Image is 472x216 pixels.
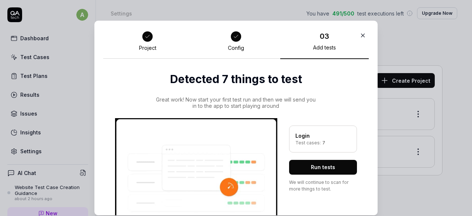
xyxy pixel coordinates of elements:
span: 7 [321,140,325,145]
div: Great work! Now start your first test run and then we will send you in to the app to start playin... [155,96,316,109]
div: Test cases: [295,140,351,146]
div: Login [295,132,351,140]
div: We will continue to scan for more things to test. [289,179,357,192]
button: Run tests [289,160,357,175]
div: Add tests [313,44,336,51]
div: Config [228,45,244,51]
button: Close Modal [357,30,369,41]
div: 03 [320,31,329,42]
div: Project [139,45,156,51]
h2: Detected 7 things to test [115,71,357,88]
